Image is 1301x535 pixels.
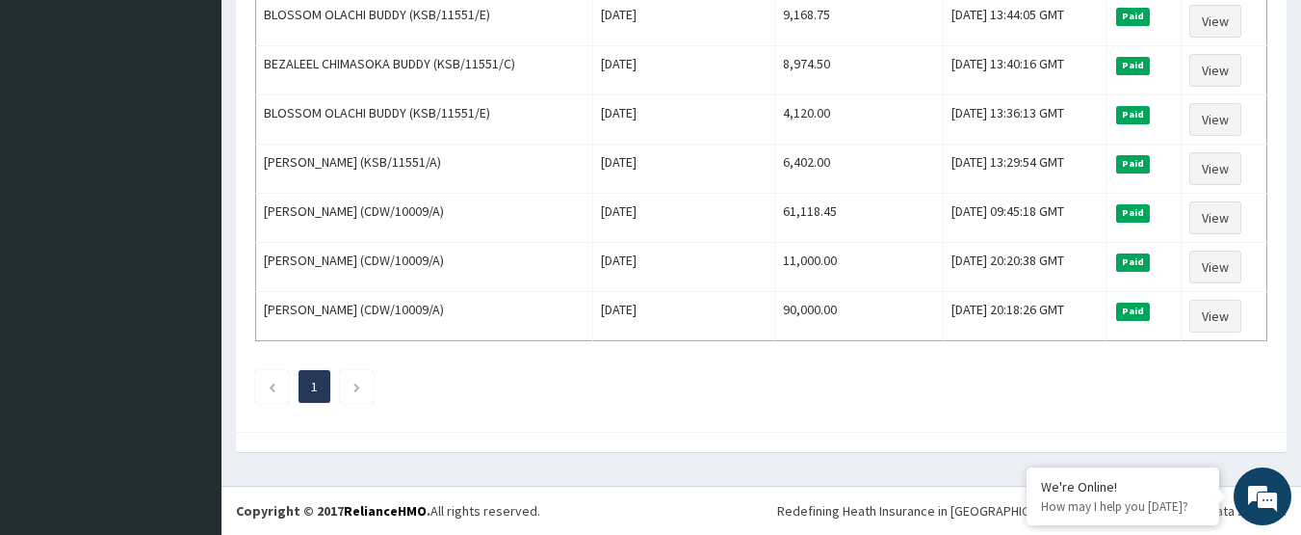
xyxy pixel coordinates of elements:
[593,243,775,292] td: [DATE]
[1189,251,1241,283] a: View
[311,378,318,395] a: Page 1 is your current page
[593,46,775,95] td: [DATE]
[1189,201,1241,234] a: View
[256,145,593,194] td: [PERSON_NAME] (KSB/11551/A)
[774,194,943,243] td: 61,118.45
[593,145,775,194] td: [DATE]
[774,95,943,145] td: 4,120.00
[1116,303,1151,320] span: Paid
[256,292,593,341] td: [PERSON_NAME] (CDW/10009/A)
[774,145,943,194] td: 6,402.00
[256,95,593,145] td: BLOSSOM OLACHI BUDDY (KSB/11551/E)
[943,243,1106,292] td: [DATE] 20:20:38 GMT
[256,46,593,95] td: BEZALEEL CHIMASOKA BUDDY (KSB/11551/C)
[1189,54,1241,87] a: View
[1116,204,1151,222] span: Paid
[943,95,1106,145] td: [DATE] 13:36:13 GMT
[943,145,1106,194] td: [DATE] 13:29:54 GMT
[774,46,943,95] td: 8,974.50
[943,194,1106,243] td: [DATE] 09:45:18 GMT
[1189,5,1241,38] a: View
[1116,106,1151,123] span: Paid
[352,378,361,395] a: Next page
[10,342,367,410] textarea: Type your message and hit 'Enter'
[1116,155,1151,173] span: Paid
[316,10,362,56] div: Minimize live chat window
[1116,254,1151,271] span: Paid
[256,243,593,292] td: [PERSON_NAME] (CDW/10009/A)
[221,486,1301,535] footer: All rights reserved.
[344,502,427,520] a: RelianceHMO
[774,292,943,341] td: 90,000.00
[100,108,324,133] div: Chat with us now
[1189,152,1241,185] a: View
[1041,498,1205,515] p: How may I help you today?
[777,501,1287,521] div: Redefining Heath Insurance in [GEOGRAPHIC_DATA] using Telemedicine and Data Science!
[112,150,266,345] span: We're online!
[593,194,775,243] td: [DATE]
[593,95,775,145] td: [DATE]
[943,292,1106,341] td: [DATE] 20:18:26 GMT
[1189,103,1241,136] a: View
[256,194,593,243] td: [PERSON_NAME] (CDW/10009/A)
[36,96,78,145] img: d_794563401_company_1708531726252_794563401
[1189,300,1241,333] a: View
[1041,478,1205,495] div: We're Online!
[593,292,775,341] td: [DATE]
[1116,8,1151,25] span: Paid
[774,243,943,292] td: 11,000.00
[943,46,1106,95] td: [DATE] 13:40:16 GMT
[268,378,276,395] a: Previous page
[236,502,430,520] strong: Copyright © 2017 .
[1116,57,1151,74] span: Paid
